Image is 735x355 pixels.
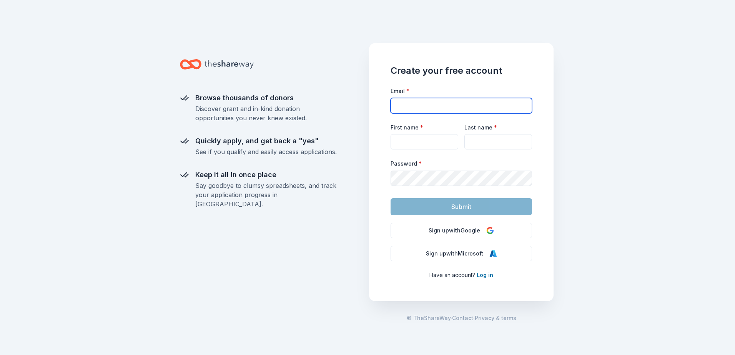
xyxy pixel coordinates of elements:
[391,87,409,95] label: Email
[407,315,451,321] span: © TheShareWay
[391,124,423,131] label: First name
[195,92,337,104] div: Browse thousands of donors
[391,246,532,261] button: Sign upwithMicrosoft
[464,124,497,131] label: Last name
[489,250,497,257] img: Microsoft Logo
[195,181,337,209] div: Say goodbye to clumsy spreadsheets, and track your application progress in [GEOGRAPHIC_DATA].
[391,65,532,77] h1: Create your free account
[475,314,516,323] a: Privacy & terms
[391,223,532,238] button: Sign upwithGoogle
[391,160,422,168] label: Password
[195,104,337,123] div: Discover grant and in-kind donation opportunities you never knew existed.
[477,272,493,278] a: Log in
[195,135,337,147] div: Quickly apply, and get back a "yes"
[452,314,473,323] a: Contact
[195,169,337,181] div: Keep it all in once place
[486,227,494,234] img: Google Logo
[195,147,337,156] div: See if you qualify and easily access applications.
[407,314,516,323] span: · ·
[429,272,475,278] span: Have an account?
